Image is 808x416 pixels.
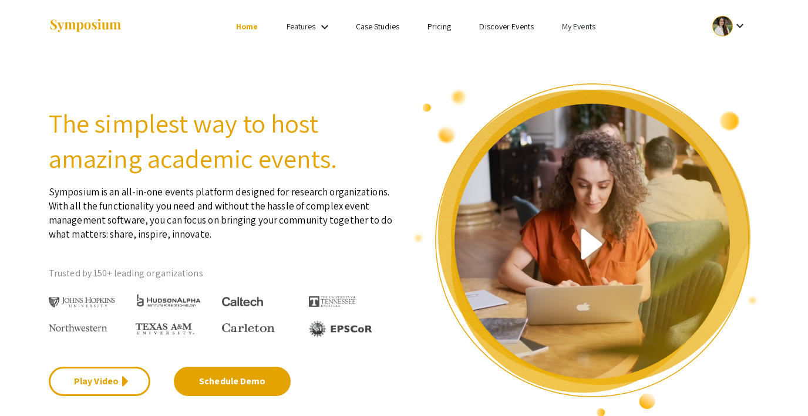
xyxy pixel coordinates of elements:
a: Pricing [427,21,452,32]
img: Carleton [222,323,275,333]
a: Schedule Demo [174,367,291,396]
mat-icon: Expand account dropdown [733,19,747,33]
a: Case Studies [356,21,399,32]
img: Johns Hopkins University [49,297,115,308]
img: Northwestern [49,324,107,331]
img: HudsonAlpha [136,293,202,307]
img: Symposium by ForagerOne [49,18,122,34]
a: My Events [562,21,595,32]
a: Discover Events [479,21,534,32]
button: Expand account dropdown [700,13,759,39]
h2: The simplest way to host amazing academic events. [49,106,395,176]
a: Play Video [49,367,150,396]
a: Home [236,21,258,32]
mat-icon: Expand Features list [318,20,332,34]
img: EPSCOR [309,320,373,337]
p: Symposium is an all-in-one events platform designed for research organizations. With all the func... [49,176,395,241]
img: Texas A&M University [136,323,194,335]
img: Caltech [222,297,263,307]
a: Features [287,21,316,32]
img: The University of Tennessee [309,296,356,307]
p: Trusted by 150+ leading organizations [49,265,395,282]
